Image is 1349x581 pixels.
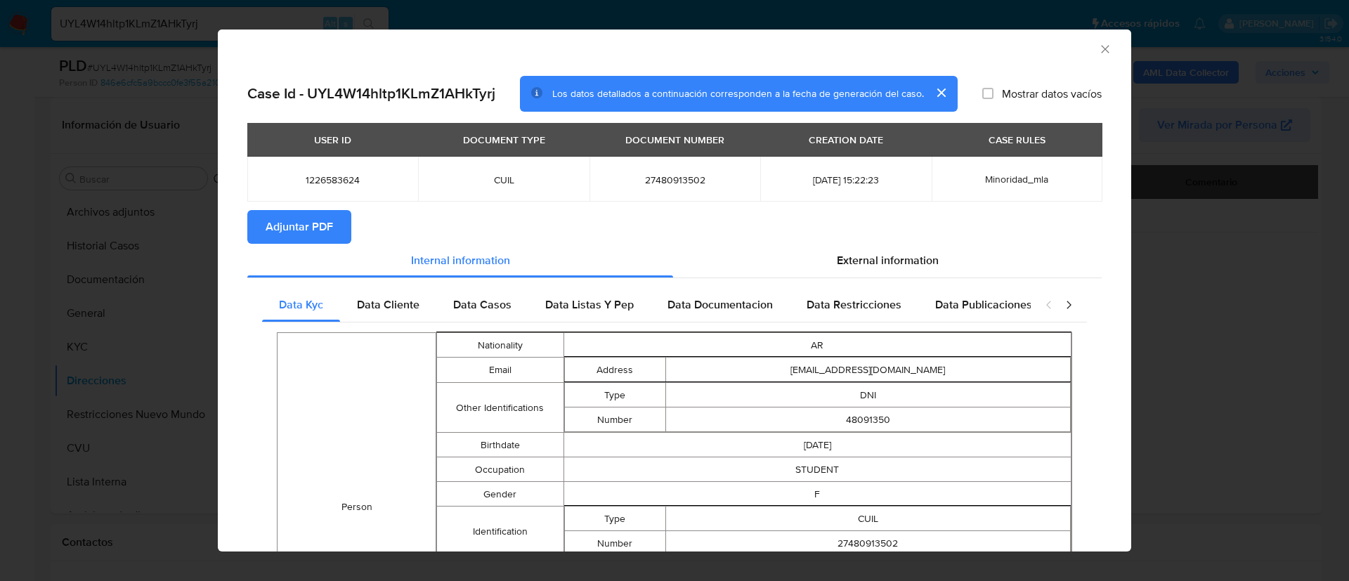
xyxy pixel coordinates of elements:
[807,296,901,313] span: Data Restricciones
[837,252,939,268] span: External information
[563,333,1071,358] td: AR
[437,333,564,358] td: Nationality
[453,296,511,313] span: Data Casos
[247,210,351,244] button: Adjuntar PDF
[435,174,572,186] span: CUIL
[437,482,564,507] td: Gender
[279,296,323,313] span: Data Kyc
[564,407,665,432] td: Number
[357,296,419,313] span: Data Cliente
[800,128,892,152] div: CREATION DATE
[545,296,634,313] span: Data Listas Y Pep
[617,128,733,152] div: DOCUMENT NUMBER
[247,84,495,103] h2: Case Id - UYL4W14hltp1KLmZ1AHkTyrj
[665,383,1070,407] td: DNI
[935,296,1032,313] span: Data Publicaciones
[982,88,993,99] input: Mostrar datos vacíos
[1098,42,1111,55] button: Cerrar ventana
[437,457,564,482] td: Occupation
[218,30,1131,551] div: closure-recommendation-modal
[264,174,401,186] span: 1226583624
[665,407,1070,432] td: 48091350
[564,507,665,531] td: Type
[924,76,958,110] button: cerrar
[667,296,773,313] span: Data Documentacion
[437,507,564,556] td: Identification
[777,174,914,186] span: [DATE] 15:22:23
[563,457,1071,482] td: STUDENT
[606,174,743,186] span: 27480913502
[564,531,665,556] td: Number
[665,531,1070,556] td: 27480913502
[266,211,333,242] span: Adjuntar PDF
[563,433,1071,457] td: [DATE]
[564,383,665,407] td: Type
[1002,86,1102,100] span: Mostrar datos vacíos
[247,244,1102,278] div: Detailed info
[455,128,554,152] div: DOCUMENT TYPE
[437,383,564,433] td: Other Identifications
[563,482,1071,507] td: F
[552,86,924,100] span: Los datos detallados a continuación corresponden a la fecha de generación del caso.
[262,288,1031,322] div: Detailed internal info
[306,128,360,152] div: USER ID
[564,358,665,382] td: Address
[985,172,1048,186] span: Minoridad_mla
[411,252,510,268] span: Internal information
[980,128,1054,152] div: CASE RULES
[437,358,564,383] td: Email
[665,507,1070,531] td: CUIL
[437,433,564,457] td: Birthdate
[665,358,1070,382] td: [EMAIL_ADDRESS][DOMAIN_NAME]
